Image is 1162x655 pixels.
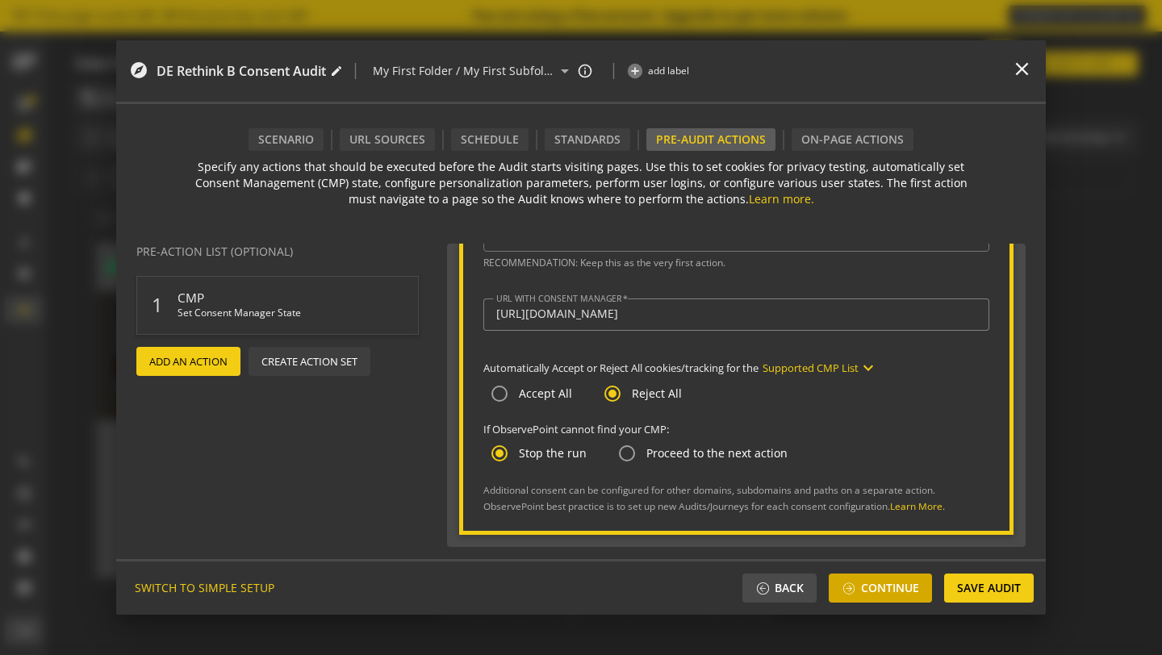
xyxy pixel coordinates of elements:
span: | [351,58,360,84]
button: Back [742,574,817,603]
span: Create Action Set [261,347,357,376]
span: DE Rethink B Consent Audit [157,62,326,81]
mat-icon: add_circle [626,62,644,80]
input: Enter URL [496,307,976,321]
button: Create Action Set [249,347,370,376]
button: Supported CMP List [763,358,878,378]
label: Proceed to the next action [643,445,788,461]
span: Back [775,574,804,603]
p: If ObservePoint cannot find your CMP: [483,422,989,437]
div: Specify any actions that should be executed before the Audit starts visiting pages. Use this to s... [173,159,989,207]
mat-icon: close [1011,58,1033,80]
div: On-Page Actions [792,128,913,151]
p: Automatically Accept or Reject All cookies/tracking for the [483,358,989,378]
mat-icon: explore [129,60,148,80]
small: Additional consent can be configured for other domains, subdomains and paths on a separate action... [483,483,945,512]
mat-label: URL WITH CONSENT MANAGER [496,292,622,303]
mat-icon: arrow_drop_down [555,61,573,81]
mat-icon: info_outline [577,63,593,79]
span: | [609,58,618,84]
button: add label [626,63,689,79]
op-folder-and-sub-folder-field: My First Folder / My First Subfolder [360,48,593,94]
span: 1 [137,282,178,328]
a: Learn more. [749,191,814,207]
div: Pre-audit Actions [646,128,775,151]
div: Schedule [451,128,529,151]
label: Accept All [516,386,572,402]
label: Reject All [629,386,682,402]
div: Standards [545,128,630,151]
div: Pre-action List (Optional) [136,244,293,260]
input: Select or create new folder/sub-folder [373,61,555,81]
a: Learn More. [890,499,945,512]
mat-radio-group: CMP Options [483,385,682,400]
button: Save Audit [944,574,1034,603]
span: CMP [178,282,387,306]
span: add label [648,64,689,77]
mat-icon: edit [330,65,343,77]
mat-icon: expand_more [859,358,878,378]
button: SWITCH TO SIMPLE SETUP [128,574,281,603]
span: SWITCH TO SIMPLE SETUP [135,574,274,603]
span: Save Audit [957,574,1021,603]
mat-hint: RECOMMENDATION: Keep this as the very first action. [483,256,725,269]
span: Set Consent Manager State [178,306,387,329]
button: Add An Action [136,347,240,376]
span: Continue [861,574,919,603]
label: Stop the run [516,445,587,461]
div: Scenario [249,128,324,151]
div: URL Sources [340,128,435,151]
mat-radio-group: If ObservePoint cannot find your CMP: [483,444,788,460]
button: Continue [829,574,932,603]
span: Add An Action [149,347,228,376]
audit-editor-header-name-control: DE Rethink B Consent Audit [157,48,343,94]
